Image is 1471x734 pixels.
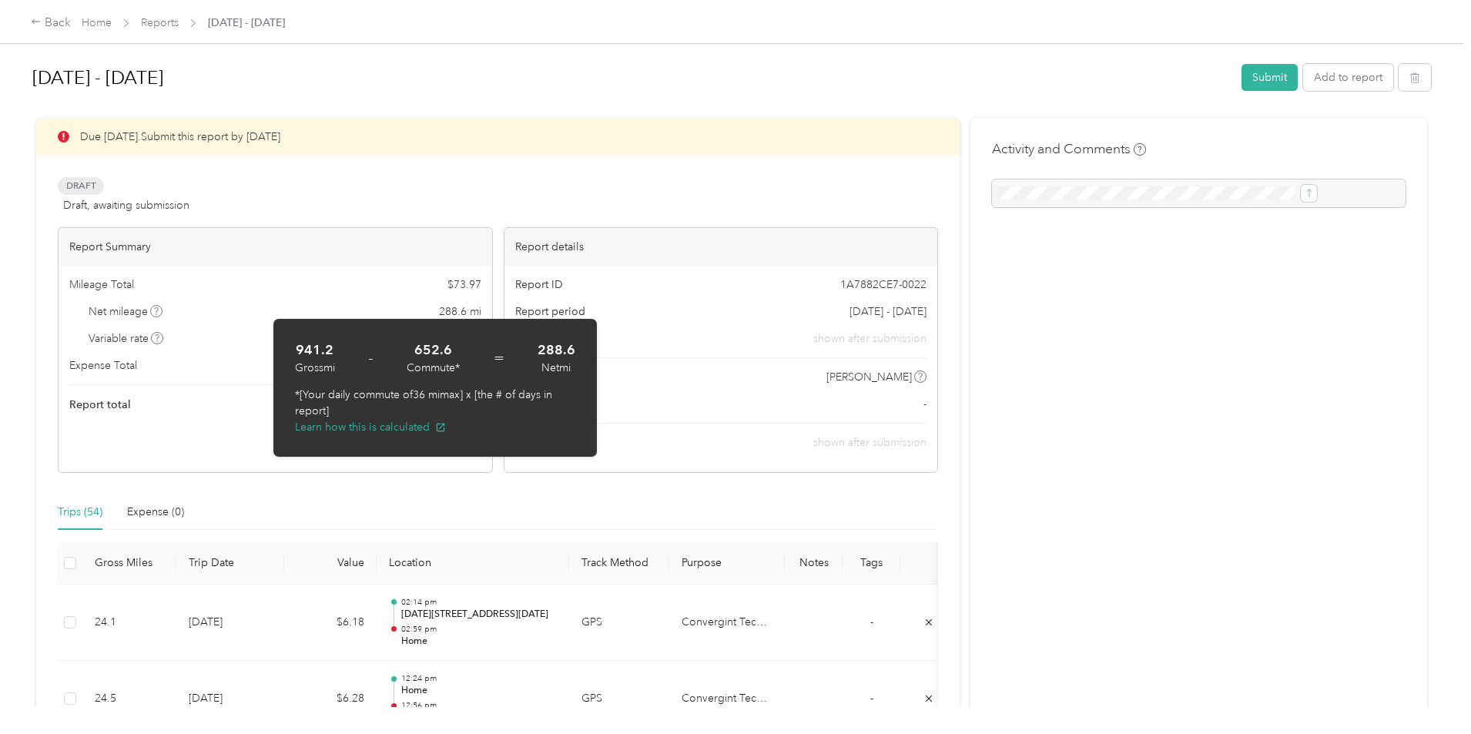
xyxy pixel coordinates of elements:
[401,608,557,622] p: [DATE][STREET_ADDRESS][DATE]
[569,585,669,662] td: GPS
[176,585,284,662] td: [DATE]
[826,369,912,385] span: [PERSON_NAME]
[401,673,557,684] p: 12:24 pm
[82,585,176,662] td: 24.1
[813,330,926,347] span: shown after submission
[401,597,557,608] p: 02:14 pm
[923,396,926,412] span: -
[401,635,557,649] p: Home
[870,615,873,628] span: -
[69,277,134,293] span: Mileage Total
[439,303,481,320] span: 288.6 mi
[1385,648,1471,734] iframe: Everlance-gr Chat Button Frame
[89,303,163,320] span: Net mileage
[295,419,446,435] button: Learn how this is calculated
[541,360,571,376] div: Net mi
[295,387,575,419] p: *[Your daily commute of 36 mi max] x [the # of days in report]
[1303,64,1393,91] button: Add to report
[1241,64,1298,91] button: Submit
[515,277,563,293] span: Report ID
[447,277,481,293] span: $ 73.97
[401,624,557,635] p: 02:59 pm
[401,684,557,698] p: Home
[69,397,131,413] span: Report total
[840,277,926,293] span: 1A7882CE7-0022
[63,197,189,213] span: Draft, awaiting submission
[401,700,557,711] p: 12:56 pm
[538,340,575,360] strong: 288.6
[89,330,164,347] span: Variable rate
[849,303,926,320] span: [DATE] - [DATE]
[284,585,377,662] td: $6.18
[36,118,960,156] div: Due [DATE]. Submit this report by [DATE]
[377,542,569,585] th: Location
[82,16,112,29] a: Home
[31,14,71,32] div: Back
[494,347,504,369] span: =
[58,504,102,521] div: Trips (54)
[208,15,285,31] span: [DATE] - [DATE]
[414,340,452,360] strong: 652.6
[870,692,873,705] span: -
[669,585,785,662] td: Convergint Technologies
[58,177,104,195] span: Draft
[992,139,1146,159] h4: Activity and Comments
[69,357,137,374] span: Expense Total
[296,340,333,360] strong: 941.2
[141,16,179,29] a: Reports
[368,347,374,369] span: -
[515,303,585,320] span: Report period
[504,228,938,266] div: Report details
[295,360,335,376] div: Gross mi
[284,542,377,585] th: Value
[813,436,926,449] span: shown after submission
[843,542,900,585] th: Tags
[785,542,843,585] th: Notes
[569,542,669,585] th: Track Method
[127,504,184,521] div: Expense (0)
[176,542,284,585] th: Trip Date
[59,228,492,266] div: Report Summary
[82,542,176,585] th: Gross Miles
[669,542,785,585] th: Purpose
[32,59,1231,96] h1: Aug 1 - 31, 2025
[407,360,460,376] div: Commute*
